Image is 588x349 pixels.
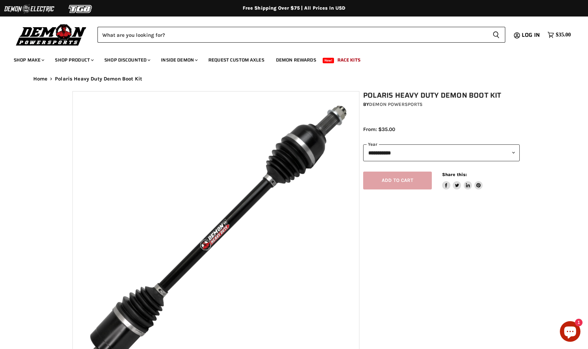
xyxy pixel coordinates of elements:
[33,76,48,82] a: Home
[97,27,487,43] input: Search
[487,27,505,43] button: Search
[332,53,366,67] a: Race Kits
[363,101,520,108] div: by
[20,5,569,11] div: Free Shipping Over $75 | All Prices In USD
[271,53,321,67] a: Demon Rewards
[556,32,571,38] span: $35.00
[323,58,334,63] span: New!
[14,22,89,47] img: Demon Powersports
[363,91,520,100] h1: Polaris Heavy Duty Demon Boot Kit
[203,53,269,67] a: Request Custom Axles
[363,126,395,132] span: From: $35.00
[363,144,520,161] select: year
[544,30,574,40] a: $35.00
[50,53,98,67] a: Shop Product
[519,32,544,38] a: Log in
[9,50,569,67] ul: Main menu
[3,2,55,15] img: Demon Electric Logo 2
[99,53,154,67] a: Shop Discounted
[522,31,540,39] span: Log in
[156,53,202,67] a: Inside Demon
[9,53,48,67] a: Shop Make
[369,101,423,107] a: Demon Powersports
[442,172,483,190] aside: Share this:
[20,76,569,82] nav: Breadcrumbs
[97,27,505,43] form: Product
[442,172,467,177] span: Share this:
[558,321,583,343] inbox-online-store-chat: Shopify online store chat
[55,2,106,15] img: TGB Logo 2
[55,76,142,82] span: Polaris Heavy Duty Demon Boot Kit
